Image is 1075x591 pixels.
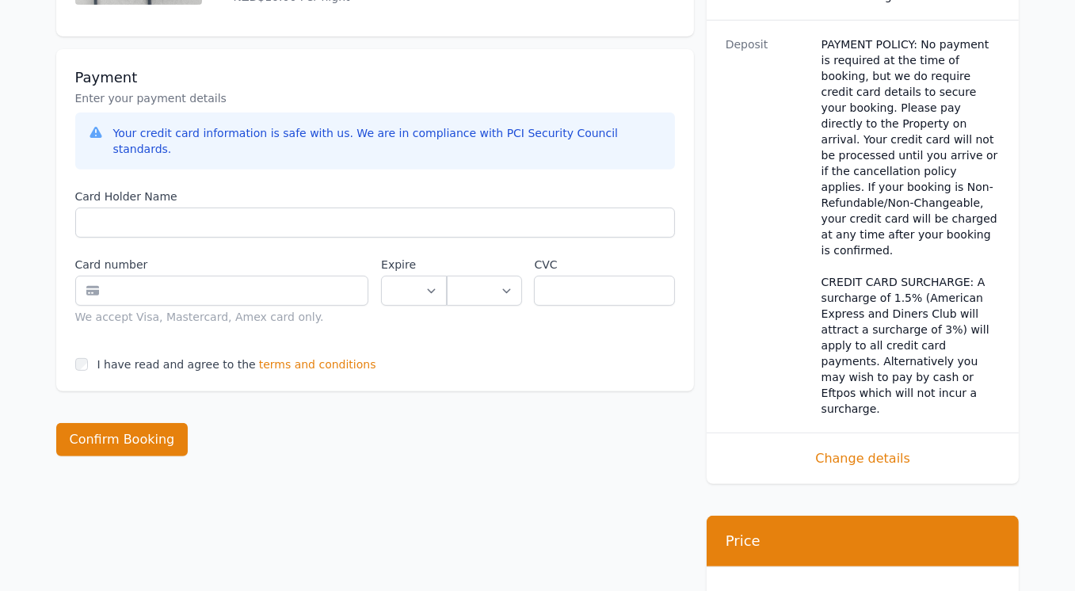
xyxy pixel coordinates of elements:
[259,357,376,372] span: terms and conditions
[75,257,369,273] label: Card number
[75,189,675,204] label: Card Holder Name
[534,257,674,273] label: CVC
[113,125,662,157] div: Your credit card information is safe with us. We are in compliance with PCI Security Council stan...
[821,36,1001,417] dd: PAYMENT POLICY: No payment is required at the time of booking, but we do require credit card deta...
[726,532,1001,551] h3: Price
[381,257,447,273] label: Expire
[75,309,369,325] div: We accept Visa, Mastercard, Amex card only.
[75,68,675,87] h3: Payment
[56,423,189,456] button: Confirm Booking
[447,257,521,273] label: .
[726,449,1001,468] span: Change details
[75,90,675,106] p: Enter your payment details
[97,358,256,371] label: I have read and agree to the
[726,36,809,417] dt: Deposit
